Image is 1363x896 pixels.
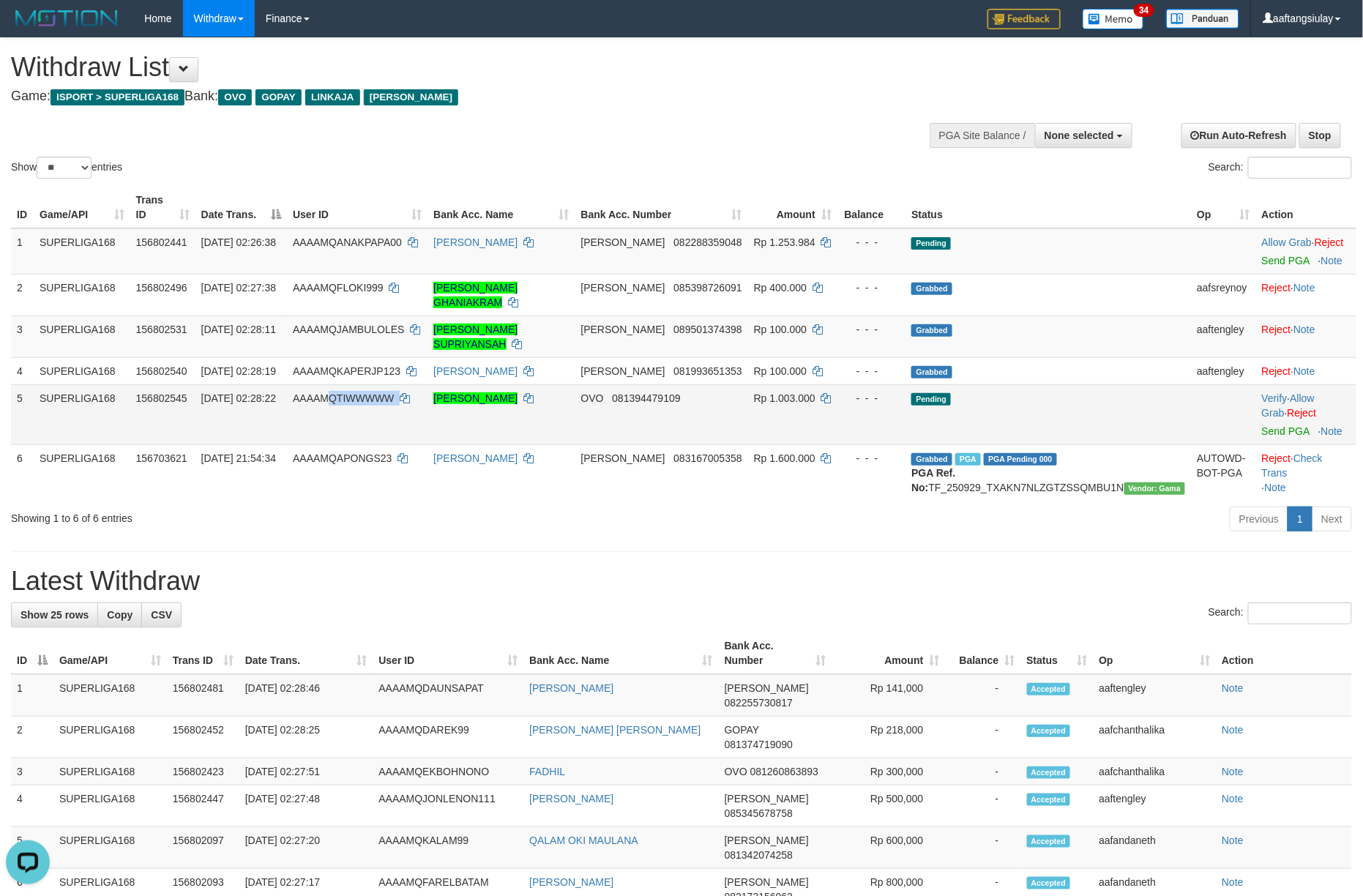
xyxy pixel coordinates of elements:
[946,632,1021,674] th: Balance: activate to sort column ascending
[293,452,392,464] span: AAAAMQAPONGS23
[167,674,239,717] td: 156802481
[581,392,604,404] span: OVO
[725,807,793,819] span: Copy 085345678758 to clipboard
[11,827,53,869] td: 5
[11,187,34,228] th: ID
[529,724,701,736] a: [PERSON_NAME] [PERSON_NAME]
[364,89,458,105] span: [PERSON_NAME]
[1262,452,1323,479] a: Check Trans
[832,827,946,869] td: Rp 600,000
[905,187,1191,228] th: Status
[1262,392,1288,404] a: Verify
[1293,324,1315,335] a: Note
[832,758,946,785] td: Rp 300,000
[673,324,742,335] span: Copy 089501374398 to clipboard
[107,609,132,621] span: Copy
[239,785,373,827] td: [DATE] 02:27:48
[1093,827,1216,869] td: aafandaneth
[11,602,98,627] a: Show 25 rows
[946,827,1021,869] td: -
[837,187,905,228] th: Balance
[1093,674,1216,717] td: aaftengley
[529,793,613,804] a: [PERSON_NAME]
[754,236,815,248] span: Rp 1.253.984
[754,365,807,377] span: Rp 100.000
[1191,187,1255,228] th: Op: activate to sort column ascending
[201,282,276,294] span: [DATE] 02:27:38
[11,228,34,275] td: 1
[581,236,665,248] span: [PERSON_NAME]
[1262,236,1315,248] span: ·
[748,187,837,228] th: Amount: activate to sort column ascending
[293,324,405,335] span: AAAAMQJAMBULOLES
[195,187,287,228] th: Date Trans.: activate to sort column descending
[1083,9,1144,29] img: Button%20Memo.svg
[239,758,373,785] td: [DATE] 02:27:51
[136,282,187,294] span: 156802496
[1256,228,1356,275] td: ·
[581,452,665,464] span: [PERSON_NAME]
[11,89,894,104] h4: Game: Bank:
[750,766,818,777] span: Copy 081260863893 to clipboard
[201,324,276,335] span: [DATE] 02:28:11
[1027,725,1071,737] span: Accepted
[673,365,742,377] span: Copy 081993651353 to clipboard
[911,324,952,337] span: Grabbed
[11,505,557,526] div: Showing 1 to 6 of 6 entries
[433,392,518,404] a: [PERSON_NAME]
[53,827,167,869] td: SUPERLIGA168
[51,89,184,105] span: ISPORT > SUPERLIGA168
[1191,357,1255,384] td: aaftengley
[239,717,373,758] td: [DATE] 02:28:25
[20,609,89,621] span: Show 25 rows
[373,717,523,758] td: AAAAMQDAREK99
[1181,123,1296,148] a: Run Auto-Refresh
[34,357,130,384] td: SUPERLIGA168
[1265,482,1287,493] a: Note
[1093,785,1216,827] td: aaftengley
[984,453,1057,466] span: PGA Pending
[34,187,130,228] th: Game/API: activate to sort column ascending
[1035,123,1132,148] button: None selected
[433,365,518,377] a: [PERSON_NAME]
[433,236,518,248] a: [PERSON_NAME]
[832,717,946,758] td: Rp 218,000
[843,235,900,250] div: - - -
[1209,157,1352,179] label: Search:
[1262,324,1291,335] a: Reject
[53,674,167,717] td: SUPERLIGA168
[725,697,793,709] span: Copy 082255730817 to clipboard
[581,365,665,377] span: [PERSON_NAME]
[293,282,384,294] span: AAAAMQFLOKI999
[1248,602,1352,624] input: Search:
[239,827,373,869] td: [DATE] 02:27:20
[1288,507,1312,531] a: 1
[167,827,239,869] td: 156802097
[911,283,952,295] span: Grabbed
[1312,507,1352,531] a: Next
[11,567,1352,596] h1: Latest Withdraw
[754,452,815,464] span: Rp 1.600.000
[1299,123,1341,148] a: Stop
[1315,236,1344,248] a: Reject
[1256,187,1356,228] th: Action
[1027,835,1071,848] span: Accepted
[1248,157,1352,179] input: Search:
[1262,282,1291,294] a: Reject
[136,392,187,404] span: 156802545
[1262,392,1315,419] span: ·
[1216,632,1352,674] th: Action
[754,282,807,294] span: Rp 400.000
[930,123,1035,148] div: PGA Site Balance /
[167,632,239,674] th: Trans ID: activate to sort column ascending
[11,632,53,674] th: ID: activate to sort column descending
[1021,632,1094,674] th: Status: activate to sort column ascending
[1222,835,1244,846] a: Note
[673,236,742,248] span: Copy 082288359048 to clipboard
[1093,758,1216,785] td: aafchanthalika
[373,758,523,785] td: AAAAMQEKBOHNONO
[34,384,130,444] td: SUPERLIGA168
[167,717,239,758] td: 156802452
[293,236,402,248] span: AAAAMQANAKPAPA00
[136,365,187,377] span: 156802540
